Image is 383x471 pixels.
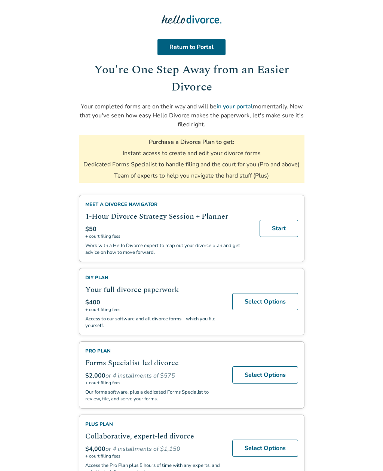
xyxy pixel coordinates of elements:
p: Work with a Hello Divorce expert to map out your divorce plan and get advice on how to move forward. [85,242,251,256]
iframe: Chat Widget [346,435,383,471]
h2: Collaborative, expert-led divorce [85,431,223,442]
h3: Purchase a Divorce Plan to get: [149,138,234,146]
span: + court filing fees [85,233,251,239]
a: Select Options [232,366,298,384]
a: in your portal [217,102,253,111]
span: info [111,275,116,280]
h2: 1-Hour Divorce Strategy Session + Planner [85,211,251,222]
span: info [160,202,165,207]
li: Instant access to create and edit your divorce forms [123,149,261,157]
p: Access to our software and all divorce forms - which you file yourself. [85,315,223,329]
div: Plus Plan [85,421,223,428]
a: Select Options [232,293,298,310]
div: or 4 installments of $1,150 [85,445,223,453]
span: $2,000 [85,372,105,380]
h2: Forms Specialist led divorce [85,357,223,369]
div: Meet a divorce navigator [85,201,251,208]
span: + court filing fees [85,453,223,459]
a: Return to Portal [157,39,226,55]
a: Select Options [232,440,298,457]
div: Pro Plan [85,348,223,354]
h2: Your full divorce paperwork [85,284,223,295]
p: Your completed forms are on their way and will be momentarily. Now that you've seen how easy Hell... [79,102,304,129]
span: $400 [85,298,100,307]
li: Team of experts to help you navigate the hard stuff (Plus) [114,172,269,180]
span: + court filing fees [85,307,223,313]
a: Start [260,220,298,237]
span: info [116,422,121,427]
span: $50 [85,225,96,233]
span: info [114,348,119,353]
h1: You're One Step Away from an Easier Divorce [79,61,304,96]
img: Hello Divorce Logo [162,12,221,27]
div: DIY Plan [85,274,223,281]
p: Our forms software, plus a dedicated Forms Specialist to review, file, and serve your forms. [85,389,223,402]
span: $4,000 [85,445,105,453]
li: Dedicated Forms Specialist to handle filing and the court for you (Pro and above) [83,160,300,169]
span: + court filing fees [85,380,223,386]
div: or 4 installments of $575 [85,372,223,380]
